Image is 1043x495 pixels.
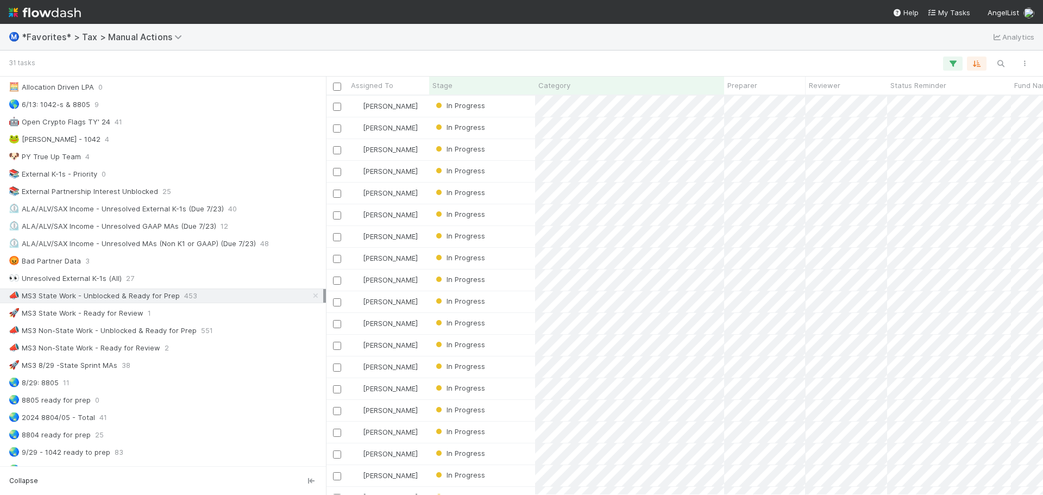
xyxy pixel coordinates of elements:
[433,404,485,415] div: In Progress
[363,297,418,306] span: [PERSON_NAME]
[333,124,341,133] input: Toggle Row Selected
[433,471,485,479] span: In Progress
[9,185,158,198] div: External Partnership Interest Unblocked
[433,166,485,175] span: In Progress
[433,209,485,220] div: In Progress
[352,318,418,329] div: [PERSON_NAME]
[1023,8,1034,18] img: avatar_cfa6ccaa-c7d9-46b3-b608-2ec56ecf97ad.png
[9,428,91,442] div: 8804 ready for prep
[9,411,95,424] div: 2024 8804/05 - Total
[433,143,485,154] div: In Progress
[352,427,418,437] div: [PERSON_NAME]
[9,360,20,369] span: 🚀
[433,188,485,197] span: In Progress
[433,384,485,392] span: In Progress
[9,291,20,300] span: 📣
[165,341,169,355] span: 2
[353,384,361,393] img: avatar_711f55b7-5a46-40da-996f-bc93b6b86381.png
[9,134,20,143] span: 🐸
[9,378,20,387] span: 🌏
[9,82,20,91] span: 🧮
[333,233,341,241] input: Toggle Row Selected
[9,289,180,303] div: MS3 State Work - Unblocked & Ready for Prep
[9,273,20,283] span: 👀
[333,364,341,372] input: Toggle Row Selected
[433,230,485,241] div: In Progress
[63,376,70,390] span: 11
[333,385,341,393] input: Toggle Row Selected
[727,80,757,91] span: Preparer
[352,253,418,264] div: [PERSON_NAME]
[99,411,107,424] span: 41
[352,166,418,177] div: [PERSON_NAME]
[9,115,110,129] div: Open Crypto Flags TY' 24
[9,325,20,335] span: 📣
[433,405,485,414] span: In Progress
[9,308,20,317] span: 🚀
[433,187,485,198] div: In Progress
[353,428,361,436] img: avatar_711f55b7-5a46-40da-996f-bc93b6b86381.png
[363,145,418,154] span: [PERSON_NAME]
[9,152,20,161] span: 🐶
[352,231,418,242] div: [PERSON_NAME]
[352,340,418,350] div: [PERSON_NAME]
[991,30,1034,43] a: Analytics
[433,448,485,459] div: In Progress
[353,319,361,328] img: avatar_711f55b7-5a46-40da-996f-bc93b6b86381.png
[9,476,38,486] span: Collapse
[9,3,81,22] img: logo-inverted-e16ddd16eac7371096b0.svg
[9,395,20,404] span: 🌏
[221,220,228,233] span: 12
[95,98,99,111] span: 9
[9,98,90,111] div: 6/13: 1042-s & 8805
[353,102,361,110] img: avatar_711f55b7-5a46-40da-996f-bc93b6b86381.png
[9,32,20,41] span: Ⓜ️
[260,237,269,250] span: 48
[890,80,946,91] span: Status Reminder
[9,58,35,68] small: 31 tasks
[333,472,341,480] input: Toggle Row Selected
[9,254,81,268] div: Bad Partner Data
[433,275,485,284] span: In Progress
[363,449,418,458] span: [PERSON_NAME]
[85,150,90,164] span: 4
[433,252,485,263] div: In Progress
[9,186,20,196] span: 📚
[9,343,20,352] span: 📣
[433,296,485,306] div: In Progress
[9,465,20,474] span: 🌏
[9,239,20,248] span: ⏲️
[363,362,418,371] span: [PERSON_NAME]
[433,318,485,327] span: In Progress
[352,122,418,133] div: [PERSON_NAME]
[363,167,418,176] span: [PERSON_NAME]
[9,221,20,230] span: ⏲️
[9,169,20,178] span: 📚
[433,339,485,350] div: In Progress
[433,427,485,436] span: In Progress
[352,361,418,372] div: [PERSON_NAME]
[9,376,59,390] div: 8/29: 8805
[353,275,361,284] img: avatar_711f55b7-5a46-40da-996f-bc93b6b86381.png
[363,232,418,241] span: [PERSON_NAME]
[66,463,74,477] span: 96
[201,324,213,337] span: 551
[433,122,485,133] div: In Progress
[433,165,485,176] div: In Progress
[9,202,224,216] div: ALA/ALV/SAX Income - Unresolved External K-1s (Due 7/23)
[433,340,485,349] span: In Progress
[353,406,361,415] img: avatar_711f55b7-5a46-40da-996f-bc93b6b86381.png
[333,211,341,220] input: Toggle Row Selected
[353,362,361,371] img: avatar_711f55b7-5a46-40da-996f-bc93b6b86381.png
[115,446,123,459] span: 83
[333,190,341,198] input: Toggle Row Selected
[98,80,103,94] span: 0
[353,210,361,219] img: avatar_711f55b7-5a46-40da-996f-bc93b6b86381.png
[162,185,171,198] span: 25
[363,254,418,262] span: [PERSON_NAME]
[333,407,341,415] input: Toggle Row Selected
[9,446,110,459] div: 9/29 - 1042 ready to prep
[333,103,341,111] input: Toggle Row Selected
[95,393,99,407] span: 0
[102,167,106,181] span: 0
